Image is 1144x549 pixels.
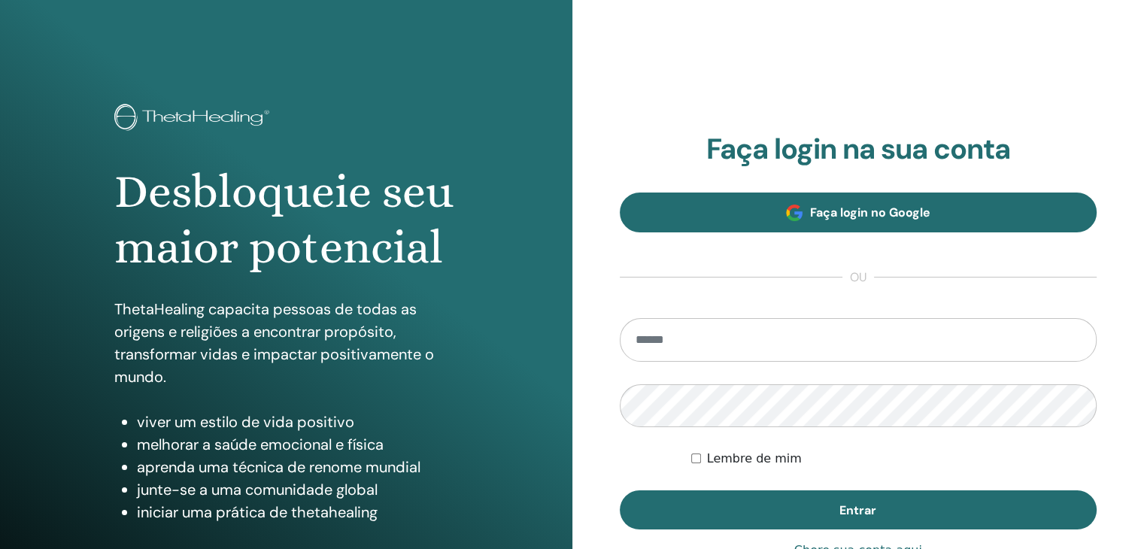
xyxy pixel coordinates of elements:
div: Mantenha-me autenticado indefinidamente ou até que eu faça logout manualmente [691,450,1097,468]
font: viver um estilo de vida positivo [137,412,354,432]
font: Desbloqueie seu maior potencial [114,165,454,274]
a: Faça login no Google [620,193,1097,232]
font: Lembre de mim [707,451,802,466]
button: Entrar [620,490,1097,529]
font: Entrar [839,502,876,518]
font: Faça login na sua conta [706,130,1010,168]
font: melhorar a saúde emocional e física [137,435,384,454]
font: ThetaHealing capacita pessoas de todas as origens e religiões a encontrar propósito, transformar ... [114,299,434,387]
font: iniciar uma prática de thetahealing [137,502,378,522]
font: aprenda uma técnica de renome mundial [137,457,420,477]
font: junte-se a uma comunidade global [137,480,378,499]
font: Faça login no Google [810,205,930,220]
font: ou [850,269,866,285]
